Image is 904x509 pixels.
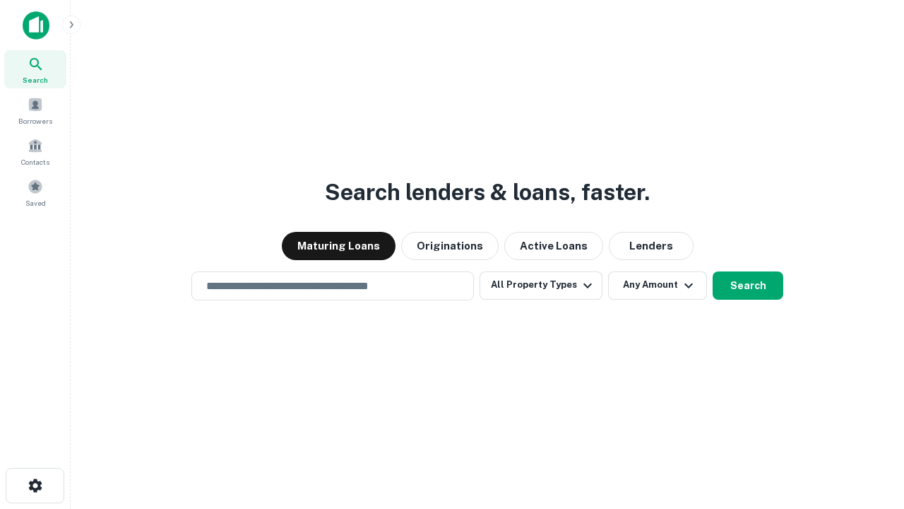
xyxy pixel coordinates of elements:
[23,74,48,86] span: Search
[4,50,66,88] a: Search
[4,132,66,170] a: Contacts
[21,156,49,168] span: Contacts
[504,232,603,260] button: Active Loans
[833,396,904,464] iframe: Chat Widget
[401,232,499,260] button: Originations
[18,115,52,127] span: Borrowers
[4,91,66,129] a: Borrowers
[608,271,707,300] button: Any Amount
[25,197,46,209] span: Saved
[325,175,650,209] h3: Search lenders & loans, faster.
[480,271,602,300] button: All Property Types
[4,173,66,211] a: Saved
[23,11,49,40] img: capitalize-icon.png
[282,232,395,260] button: Maturing Loans
[713,271,783,300] button: Search
[609,232,694,260] button: Lenders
